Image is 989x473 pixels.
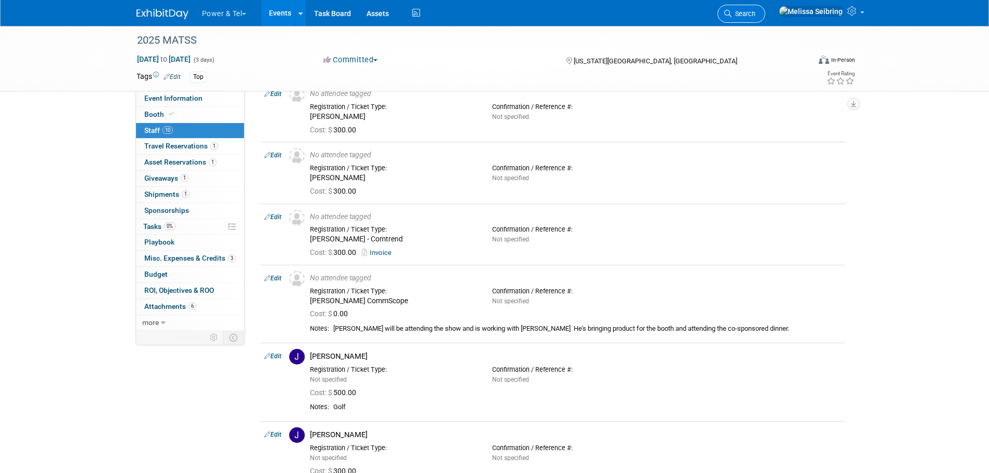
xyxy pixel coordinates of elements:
[310,173,477,183] div: [PERSON_NAME]
[264,353,281,360] a: Edit
[142,318,159,327] span: more
[310,325,329,333] div: Notes:
[223,331,244,344] td: Toggle Event Tabs
[819,56,829,64] img: Format-Inperson.png
[136,251,244,266] a: Misc. Expenses & Credits3
[731,10,755,18] span: Search
[492,113,529,120] span: Not specified
[181,174,188,182] span: 1
[310,89,841,99] div: No attendee tagged
[136,283,244,299] a: ROI, Objectives & ROO
[264,213,281,221] a: Edit
[182,190,189,198] span: 1
[136,235,244,250] a: Playbook
[310,274,841,283] div: No attendee tagged
[136,187,244,202] a: Shipments1
[144,174,188,182] span: Giveaways
[779,6,843,17] img: Melissa Seibring
[144,270,168,278] span: Budget
[137,71,181,83] td: Tags
[190,72,207,83] div: Top
[310,225,477,234] div: Registration / Ticket Type:
[289,271,305,287] img: Unassigned-User-Icon.png
[310,388,333,397] span: Cost: $
[310,309,333,318] span: Cost: $
[144,142,218,150] span: Travel Reservations
[164,222,175,230] span: 0%
[136,171,244,186] a: Giveaways1
[209,158,216,166] span: 1
[492,103,659,111] div: Confirmation / Reference #:
[136,203,244,219] a: Sponsorships
[492,454,529,462] span: Not specified
[133,31,794,50] div: 2025 MATSS
[310,403,329,411] div: Notes:
[289,349,305,364] img: J.jpg
[310,235,477,244] div: [PERSON_NAME] - Comtrend
[144,94,202,102] span: Event Information
[310,126,360,134] span: 300.00
[492,164,659,172] div: Confirmation / Reference #:
[162,126,173,134] span: 10
[310,287,477,295] div: Registration / Ticket Type:
[264,90,281,98] a: Edit
[228,254,236,262] span: 3
[264,275,281,282] a: Edit
[210,142,218,150] span: 1
[831,56,855,64] div: In-Person
[136,155,244,170] a: Asset Reservations1
[492,287,659,295] div: Confirmation / Reference #:
[164,73,181,80] a: Edit
[159,55,169,63] span: to
[193,57,214,63] span: (3 days)
[310,430,841,440] div: [PERSON_NAME]
[205,331,223,344] td: Personalize Event Tab Strip
[310,151,841,160] div: No attendee tagged
[492,444,659,452] div: Confirmation / Reference #:
[188,302,196,310] span: 6
[144,126,173,134] span: Staff
[144,158,216,166] span: Asset Reservations
[310,388,360,397] span: 500.00
[144,238,174,246] span: Playbook
[717,5,765,23] a: Search
[320,55,382,65] button: Committed
[310,296,477,306] div: [PERSON_NAME] CommScope
[310,309,352,318] span: 0.00
[827,71,855,76] div: Event Rating
[264,152,281,159] a: Edit
[137,55,191,64] span: [DATE] [DATE]
[492,366,659,374] div: Confirmation / Reference #:
[492,225,659,234] div: Confirmation / Reference #:
[143,222,175,231] span: Tasks
[136,299,244,315] a: Attachments6
[492,236,529,243] span: Not specified
[136,267,244,282] a: Budget
[289,427,305,443] img: J.jpg
[492,376,529,383] span: Not specified
[264,431,281,438] a: Edit
[144,110,176,118] span: Booth
[136,315,244,331] a: more
[169,111,174,117] i: Booth reservation complete
[310,454,347,462] span: Not specified
[310,248,333,256] span: Cost: $
[749,54,856,70] div: Event Format
[136,139,244,154] a: Travel Reservations1
[310,444,477,452] div: Registration / Ticket Type:
[492,298,529,305] span: Not specified
[310,376,347,383] span: Not specified
[137,9,188,19] img: ExhibitDay
[136,219,244,235] a: Tasks0%
[144,206,189,214] span: Sponsorships
[144,254,236,262] span: Misc. Expenses & Credits
[144,302,196,310] span: Attachments
[310,187,360,195] span: 300.00
[144,286,214,294] span: ROI, Objectives & ROO
[310,187,333,195] span: Cost: $
[136,123,244,139] a: Staff10
[136,107,244,123] a: Booth
[310,112,477,121] div: [PERSON_NAME]
[136,91,244,106] a: Event Information
[310,212,841,222] div: No attendee tagged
